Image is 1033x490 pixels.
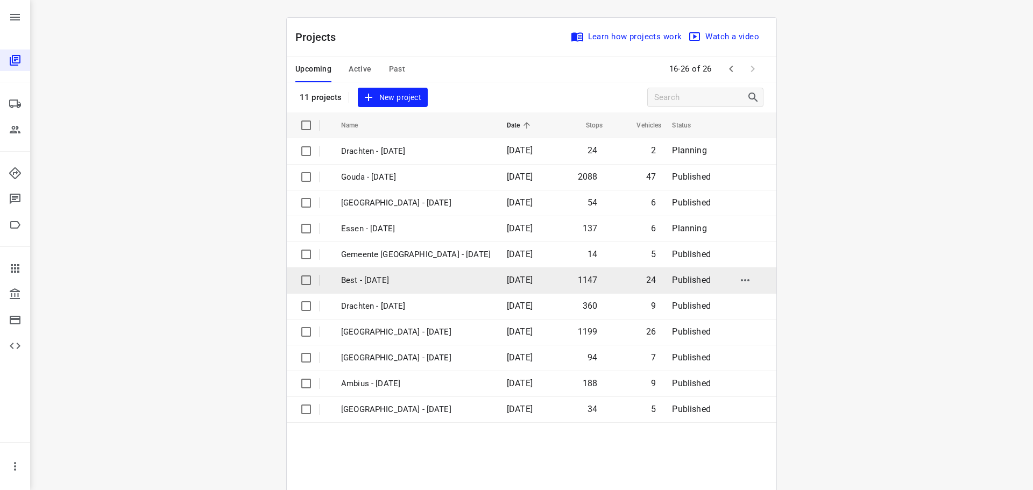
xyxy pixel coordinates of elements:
span: [DATE] [507,172,533,182]
span: 1199 [578,326,598,337]
span: 54 [588,197,597,208]
span: Previous Page [720,58,742,80]
span: Planning [672,145,706,155]
span: 34 [588,404,597,414]
span: [DATE] [507,378,533,388]
span: Next Page [742,58,763,80]
span: Date [507,119,534,132]
span: Published [672,301,711,311]
span: [DATE] [507,301,533,311]
span: Planning [672,223,706,233]
p: 11 projects [300,93,342,102]
span: 94 [588,352,597,363]
span: [DATE] [507,249,533,259]
p: Gouda - Wednesday [341,171,491,183]
p: Essen - Wednesday [341,223,491,235]
span: Published [672,249,711,259]
span: 6 [651,223,656,233]
p: Zwolle - Wednesday [341,326,491,338]
span: 5 [651,249,656,259]
span: Published [672,172,711,182]
span: Published [672,352,711,363]
span: 1147 [578,275,598,285]
span: [DATE] [507,352,533,363]
span: 188 [583,378,598,388]
span: 24 [588,145,597,155]
p: Gemeente Rotterdam - Wednesday [341,248,491,261]
span: Published [672,378,711,388]
span: [DATE] [507,404,533,414]
span: Status [672,119,705,132]
p: Gemeente Rotterdam - Monday [341,403,491,416]
span: Active [349,62,371,76]
span: 360 [583,301,598,311]
span: 5 [651,404,656,414]
span: 14 [588,249,597,259]
p: Ambius - Monday [341,378,491,390]
p: Gemeente Rotterdam - Tuesday [341,352,491,364]
span: 7 [651,352,656,363]
p: Antwerpen - Wednesday [341,197,491,209]
span: 9 [651,378,656,388]
span: [DATE] [507,223,533,233]
span: 2 [651,145,656,155]
span: [DATE] [507,197,533,208]
span: 137 [583,223,598,233]
p: Projects [295,29,345,45]
button: New project [358,88,428,108]
p: Best - Wednesday [341,274,491,287]
span: Name [341,119,372,132]
span: 2088 [578,172,598,182]
span: [DATE] [507,326,533,337]
span: Past [389,62,406,76]
span: Vehicles [622,119,661,132]
span: [DATE] [507,275,533,285]
span: [DATE] [507,145,533,155]
span: New project [364,91,421,104]
input: Search projects [654,89,747,106]
p: Drachten - Wednesday [341,300,491,313]
span: 47 [646,172,656,182]
span: Published [672,197,711,208]
span: 16-26 of 26 [665,58,717,81]
span: 24 [646,275,656,285]
span: Published [672,326,711,337]
span: Stops [572,119,603,132]
div: Search [747,91,763,104]
span: Upcoming [295,62,331,76]
span: Published [672,404,711,414]
span: 26 [646,326,656,337]
p: Drachten - Thursday [341,145,491,158]
span: 9 [651,301,656,311]
span: Published [672,275,711,285]
span: 6 [651,197,656,208]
